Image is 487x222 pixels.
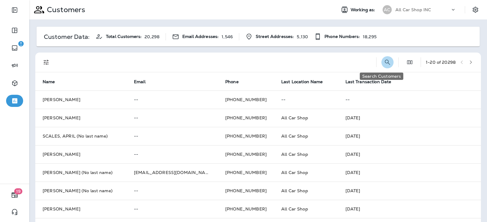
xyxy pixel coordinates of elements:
td: [DATE] [338,182,481,200]
p: -- [134,152,211,157]
span: Last Location Name [281,79,331,84]
td: [PHONE_NUMBER] [218,163,274,182]
span: All Car Shop [281,170,308,175]
button: Expand Sidebar [6,4,23,16]
span: All Car Shop [281,115,308,121]
button: Filters [40,56,52,68]
td: [PHONE_NUMBER] [218,182,274,200]
span: All Car Shop [281,188,308,193]
td: [PHONE_NUMBER] [218,145,274,163]
span: Email [134,79,153,84]
p: -- [281,97,331,102]
td: [PERSON_NAME] [35,145,127,163]
span: Phone [225,79,247,84]
td: [DATE] [338,127,481,145]
button: Settings [470,4,481,15]
button: Search Customers [381,56,394,68]
td: [DATE] [338,163,481,182]
p: 1,546 [222,34,233,39]
td: [PHONE_NUMBER] [218,91,274,109]
td: [PERSON_NAME] [35,200,127,218]
td: [PERSON_NAME] [35,91,127,109]
span: Total Customers: [106,34,142,39]
td: [PERSON_NAME] (No last name) [35,163,127,182]
p: -- [134,115,211,120]
span: Name [43,79,55,84]
td: [PERSON_NAME] [35,109,127,127]
span: Phone [225,79,239,84]
div: 1 - 20 of 20298 [426,60,456,65]
span: Email [134,79,145,84]
td: [PHONE_NUMBER] [218,127,274,145]
p: Customers [44,5,85,14]
td: [DATE] [338,145,481,163]
td: [PHONE_NUMBER] [218,200,274,218]
p: Customer Data: [44,34,89,39]
p: 5,130 [297,34,308,39]
td: [EMAIL_ADDRESS][DOMAIN_NAME] [127,163,218,182]
span: Street Addresses: [256,34,294,39]
span: All Car Shop [281,133,308,139]
td: SCALES, APRIL (No last name) [35,127,127,145]
span: Last Transaction Date [345,79,399,84]
div: AC [383,5,392,14]
span: Email Addresses: [182,34,219,39]
p: -- [134,97,211,102]
span: Last Transaction Date [345,79,391,84]
button: 19 [6,189,23,201]
p: -- [345,97,474,102]
td: [DATE] [338,109,481,127]
span: All Car Shop [281,206,308,212]
div: Search Customers [360,73,403,80]
p: 20,298 [145,34,159,39]
p: -- [134,207,211,211]
td: [DATE] [338,200,481,218]
span: All Car Shop [281,152,308,157]
span: Working as: [351,7,377,12]
span: Name [43,79,63,84]
p: 18,295 [363,34,377,39]
p: -- [134,188,211,193]
p: -- [134,134,211,138]
span: Phone Numbers: [324,34,360,39]
td: [PHONE_NUMBER] [218,109,274,127]
span: 19 [14,188,23,194]
td: [PERSON_NAME] (No last name) [35,182,127,200]
button: Edit Fields [404,56,416,68]
p: All Car Shop INC [395,7,431,12]
span: Last Location Name [281,79,323,84]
